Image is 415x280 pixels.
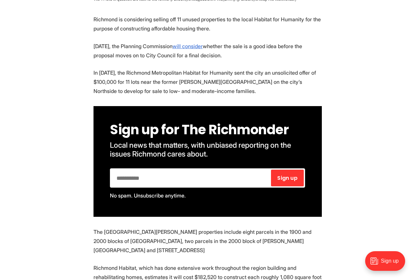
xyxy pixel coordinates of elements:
[271,170,304,186] button: Sign up
[173,43,203,49] a: will consider
[93,42,322,60] p: [DATE], the Planning Commission whether the sale is a good idea before the proposal moves on to C...
[93,15,322,33] p: Richmond is considering selling off 11 unused properties to the local Habitat for Humanity for th...
[360,248,415,280] iframe: portal-trigger
[110,140,293,158] span: Local news that matters, with unbiased reporting on the issues Richmond cares about.
[110,121,289,139] span: Sign up for The Richmonder
[93,68,322,96] p: In [DATE], the Richmond Metropolitan Habitat for Humanity sent the city an unsolicited offer of $...
[277,176,297,181] span: Sign up
[110,192,186,199] span: No spam. Unsubscribe anytime.
[93,227,322,255] p: The [GEOGRAPHIC_DATA][PERSON_NAME] properties include eight parcels in the 1900 and 2000 blocks o...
